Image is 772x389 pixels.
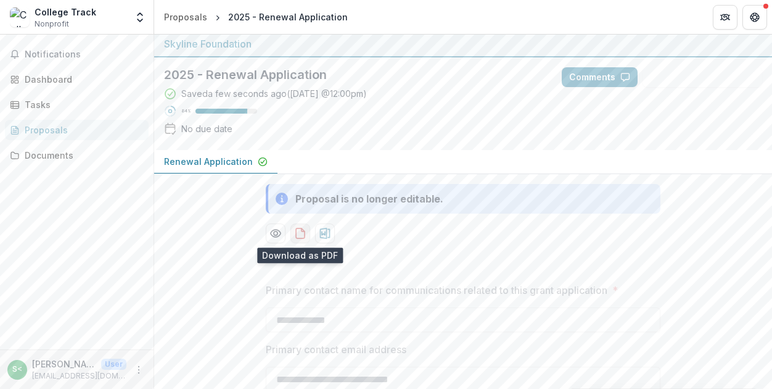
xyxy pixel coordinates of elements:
[25,49,144,60] span: Notifications
[181,122,232,135] div: No due date
[181,87,367,100] div: Saved a few seconds ago ( [DATE] @ 12:00pm )
[159,8,212,26] a: Proposals
[25,149,139,162] div: Documents
[266,224,285,243] button: Preview e227f72e-9638-48d1-addc-ff68e141c2a2-0.pdf
[5,120,149,140] a: Proposals
[25,98,139,111] div: Tasks
[32,370,126,382] p: [EMAIL_ADDRESS][DOMAIN_NAME]
[10,7,30,27] img: College Track
[25,73,139,86] div: Dashboard
[12,366,22,374] div: Suling Miller <ctgrantsadmin@collegetrack.org>
[164,155,253,168] p: Renewal Application
[25,123,139,136] div: Proposals
[315,224,335,243] button: download-proposal
[266,283,607,298] p: Primary contact name for communications related to this grant application
[5,69,149,90] a: Dashboard
[643,67,762,87] button: Answer Suggestions
[164,10,207,23] div: Proposals
[131,362,146,377] button: More
[5,44,149,64] button: Notifications
[742,5,767,30] button: Get Help
[35,19,69,30] span: Nonprofit
[295,191,443,206] div: Proposal is no longer editable.
[131,5,149,30] button: Open entity switcher
[164,67,542,82] h2: 2025 - Renewal Application
[181,107,191,115] p: 84 %
[562,67,638,87] button: Comments
[164,36,762,51] div: Skyline Foundation
[101,359,126,370] p: User
[32,358,96,370] p: [PERSON_NAME] <[EMAIL_ADDRESS][DOMAIN_NAME]>
[713,5,737,30] button: Partners
[228,10,348,23] div: 2025 - Renewal Application
[35,6,96,19] div: College Track
[266,342,406,357] p: Primary contact email address
[290,224,310,243] button: download-proposal
[159,8,353,26] nav: breadcrumb
[5,94,149,115] a: Tasks
[5,145,149,165] a: Documents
